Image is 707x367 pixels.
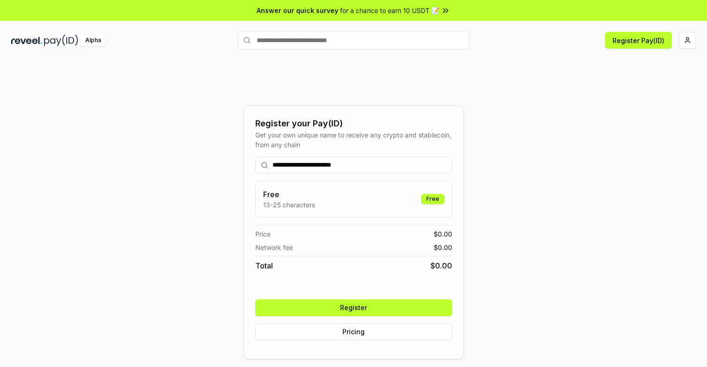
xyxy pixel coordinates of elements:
[263,189,315,200] h3: Free
[11,35,42,46] img: reveel_dark
[605,32,672,49] button: Register Pay(ID)
[255,243,293,252] span: Network fee
[434,229,452,239] span: $ 0.00
[255,260,273,271] span: Total
[255,229,271,239] span: Price
[340,6,439,15] span: for a chance to earn 10 USDT 📝
[255,130,452,149] div: Get your own unique name to receive any crypto and stablecoin, from any chain
[434,243,452,252] span: $ 0.00
[44,35,78,46] img: pay_id
[257,6,338,15] span: Answer our quick survey
[263,200,315,210] p: 13-25 characters
[255,323,452,340] button: Pricing
[430,260,452,271] span: $ 0.00
[421,194,444,204] div: Free
[80,35,106,46] div: Alpha
[255,299,452,316] button: Register
[255,117,452,130] div: Register your Pay(ID)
